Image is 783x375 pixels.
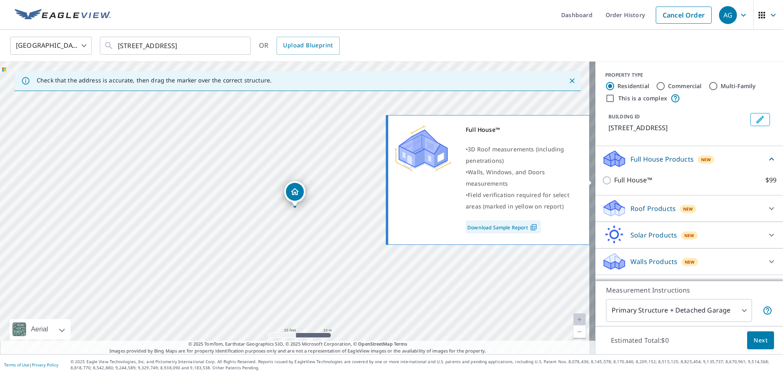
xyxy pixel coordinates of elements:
a: Terms of Use [4,362,29,368]
a: Cancel Order [656,7,712,24]
div: Solar ProductsNew [602,225,776,245]
a: OpenStreetMap [358,341,392,347]
p: Roof Products [630,204,676,213]
span: New [685,259,695,265]
p: $99 [765,175,776,185]
button: Close [567,75,577,86]
p: Measurement Instructions [606,285,772,295]
span: Walls, Windows, and Doors measurements [466,168,545,187]
span: Your report will include the primary structure and a detached garage if one exists. [763,306,772,315]
span: Upload Blueprint [283,40,333,51]
a: Current Level 20, Zoom Out [573,326,586,338]
div: • [466,144,579,166]
label: Multi-Family [721,82,756,90]
p: Solar Products [630,230,677,240]
span: New [701,156,711,163]
a: Privacy Policy [32,362,58,368]
button: Next [747,331,774,350]
img: EV Logo [15,9,111,21]
div: Aerial [29,319,51,339]
label: Commercial [668,82,702,90]
div: Walls ProductsNew [602,252,776,271]
p: Walls Products [630,257,677,266]
div: • [466,189,579,212]
img: Premium [394,124,451,173]
span: Field verification required for select areas (marked in yellow on report) [466,191,569,210]
button: Edit building 1 [750,113,770,126]
img: Pdf Icon [528,224,539,231]
div: Full House™ [466,124,579,135]
div: Roof ProductsNew [602,199,776,218]
div: OR [259,37,340,55]
a: Download Sample Report [466,220,541,233]
input: Search by address or latitude-longitude [118,34,234,57]
label: Residential [617,82,649,90]
span: New [684,232,695,239]
div: • [466,166,579,189]
div: AG [719,6,737,24]
p: Full House™ [614,175,652,185]
div: PROPERTY TYPE [605,71,773,79]
div: Full House ProductsNew [602,149,776,169]
p: Estimated Total: $0 [604,331,675,349]
p: © 2025 Eagle View Technologies, Inc. and Pictometry International Corp. All Rights Reserved. Repo... [71,359,779,371]
div: Dropped pin, building 1, Residential property, 6093 S Tibet St Aurora, CO 80015 [284,181,305,206]
div: Primary Structure + Detached Garage [606,299,752,322]
span: 3D Roof measurements (including penetrations) [466,145,564,164]
p: Check that the address is accurate, then drag the marker over the correct structure. [37,77,272,84]
p: Full House Products [630,154,694,164]
p: | [4,362,58,367]
p: BUILDING ID [608,113,640,120]
label: This is a complex [618,94,667,102]
span: Next [754,335,768,346]
a: Current Level 20, Zoom In Disabled [573,313,586,326]
p: [STREET_ADDRESS] [608,123,747,133]
div: [GEOGRAPHIC_DATA] [10,34,92,57]
a: Terms [394,341,407,347]
div: Aerial [10,319,71,339]
span: New [683,206,693,212]
span: © 2025 TomTom, Earthstar Geographics SIO, © 2025 Microsoft Corporation, © [188,341,407,348]
a: Upload Blueprint [276,37,339,55]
